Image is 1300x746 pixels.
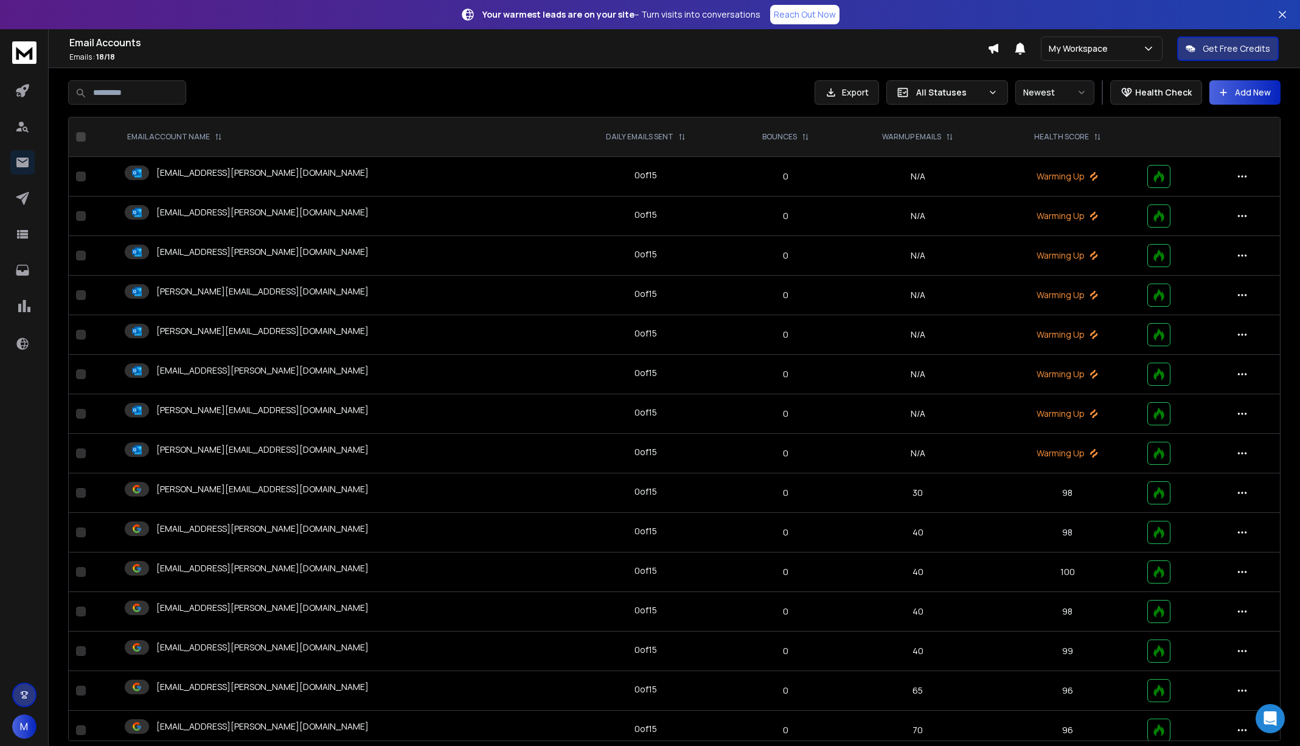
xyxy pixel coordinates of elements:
div: 0 of 15 [634,723,657,735]
p: [EMAIL_ADDRESS][PERSON_NAME][DOMAIN_NAME] [156,523,369,535]
img: logo [12,41,36,64]
td: N/A [841,315,995,355]
p: 0 [737,487,834,499]
td: 98 [995,513,1141,553]
p: 0 [737,170,834,183]
p: Reach Out Now [774,9,836,21]
p: [EMAIL_ADDRESS][PERSON_NAME][DOMAIN_NAME] [156,641,369,654]
p: 0 [737,645,834,657]
p: Warming Up [1002,329,1133,341]
p: 0 [737,408,834,420]
div: 0 of 15 [634,683,657,695]
p: [EMAIL_ADDRESS][PERSON_NAME][DOMAIN_NAME] [156,562,369,574]
p: My Workspace [1049,43,1113,55]
p: DAILY EMAILS SENT [606,132,673,142]
p: [PERSON_NAME][EMAIL_ADDRESS][DOMAIN_NAME] [156,483,369,495]
td: N/A [841,355,995,394]
div: 0 of 15 [634,327,657,340]
td: 40 [841,553,995,592]
div: 0 of 15 [634,604,657,616]
td: N/A [841,157,995,197]
p: [PERSON_NAME][EMAIL_ADDRESS][DOMAIN_NAME] [156,444,369,456]
p: Health Check [1135,86,1192,99]
p: Warming Up [1002,447,1133,459]
p: 0 [737,566,834,578]
p: [EMAIL_ADDRESS][PERSON_NAME][DOMAIN_NAME] [156,206,369,218]
div: 0 of 15 [634,288,657,300]
td: N/A [841,394,995,434]
p: [PERSON_NAME][EMAIL_ADDRESS][DOMAIN_NAME] [156,404,369,416]
td: 98 [995,592,1141,632]
p: Get Free Credits [1203,43,1270,55]
p: [PERSON_NAME][EMAIL_ADDRESS][DOMAIN_NAME] [156,325,369,337]
button: M [12,714,36,739]
p: [EMAIL_ADDRESS][PERSON_NAME][DOMAIN_NAME] [156,602,369,614]
a: Reach Out Now [770,5,839,24]
p: 0 [737,447,834,459]
button: Health Check [1110,80,1202,105]
p: Warming Up [1002,289,1133,301]
div: 0 of 15 [634,169,657,181]
p: – Turn visits into conversations [482,9,760,21]
div: EMAIL ACCOUNT NAME [127,132,222,142]
td: 40 [841,592,995,632]
p: 0 [737,368,834,380]
p: 0 [737,210,834,222]
td: 40 [841,632,995,671]
p: 0 [737,249,834,262]
td: 98 [995,473,1141,513]
div: 0 of 15 [634,525,657,537]
td: 96 [995,671,1141,711]
p: Warming Up [1002,249,1133,262]
p: [EMAIL_ADDRESS][PERSON_NAME][DOMAIN_NAME] [156,167,369,179]
strong: Your warmest leads are on your site [482,9,634,20]
p: 0 [737,685,834,697]
td: N/A [841,276,995,315]
h1: Email Accounts [69,35,987,50]
p: All Statuses [916,86,983,99]
td: N/A [841,236,995,276]
div: 0 of 15 [634,367,657,379]
p: Warming Up [1002,368,1133,380]
div: 0 of 15 [634,209,657,221]
div: 0 of 15 [634,248,657,260]
div: 0 of 15 [634,644,657,656]
p: Emails : [69,52,987,62]
td: N/A [841,197,995,236]
p: BOUNCES [762,132,797,142]
div: 0 of 15 [634,486,657,498]
p: 0 [737,329,834,341]
p: [PERSON_NAME][EMAIL_ADDRESS][DOMAIN_NAME] [156,285,369,298]
td: 99 [995,632,1141,671]
p: 0 [737,724,834,736]
p: 0 [737,289,834,301]
p: Warming Up [1002,210,1133,222]
div: 0 of 15 [634,565,657,577]
p: [EMAIL_ADDRESS][PERSON_NAME][DOMAIN_NAME] [156,246,369,258]
button: Add New [1209,80,1281,105]
p: [EMAIL_ADDRESS][PERSON_NAME][DOMAIN_NAME] [156,681,369,693]
p: [EMAIL_ADDRESS][PERSON_NAME][DOMAIN_NAME] [156,720,369,733]
div: 0 of 15 [634,406,657,419]
button: Get Free Credits [1177,37,1279,61]
td: N/A [841,434,995,473]
span: 18 / 18 [96,52,115,62]
p: [EMAIL_ADDRESS][PERSON_NAME][DOMAIN_NAME] [156,364,369,377]
td: 100 [995,553,1141,592]
p: HEALTH SCORE [1034,132,1089,142]
p: WARMUP EMAILS [882,132,941,142]
td: 40 [841,513,995,553]
p: Warming Up [1002,408,1133,420]
p: 0 [737,605,834,618]
button: Export [815,80,879,105]
div: Open Intercom Messenger [1256,704,1285,733]
td: 65 [841,671,995,711]
button: Newest [1015,80,1094,105]
td: 30 [841,473,995,513]
p: 0 [737,526,834,539]
p: Warming Up [1002,170,1133,183]
div: 0 of 15 [634,446,657,458]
